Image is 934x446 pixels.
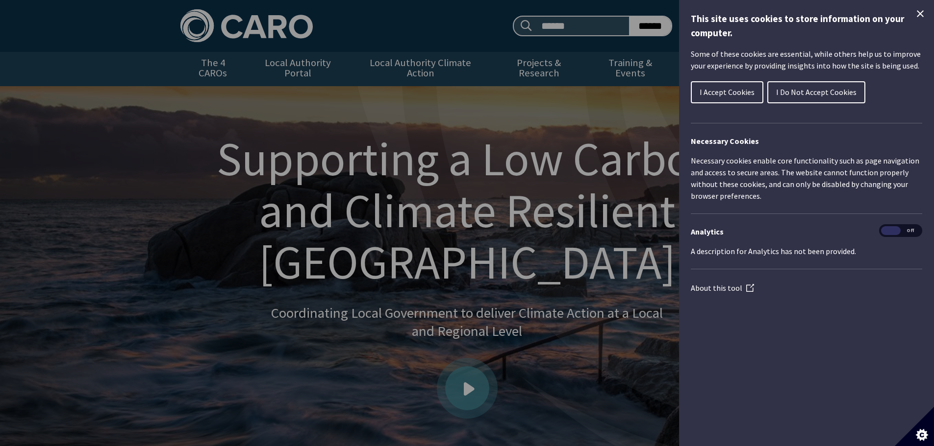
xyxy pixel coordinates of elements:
[700,87,755,97] span: I Accept Cookies
[691,81,763,103] button: I Accept Cookies
[691,283,754,293] a: About this tool
[691,245,922,257] p: A description for Analytics has not been provided.
[691,12,922,40] h1: This site uses cookies to store information on your computer.
[776,87,857,97] span: I Do Not Accept Cookies
[914,8,926,20] button: Close Cookie Control
[895,407,934,446] button: Set cookie preferences
[881,226,901,235] span: On
[691,48,922,71] p: Some of these cookies are essential, while others help us to improve your experience by providing...
[691,135,922,147] h2: Necessary Cookies
[901,226,920,235] span: Off
[691,155,922,202] p: Necessary cookies enable core functionality such as page navigation and access to secure areas. T...
[691,226,922,237] h3: Analytics
[767,81,865,103] button: I Do Not Accept Cookies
